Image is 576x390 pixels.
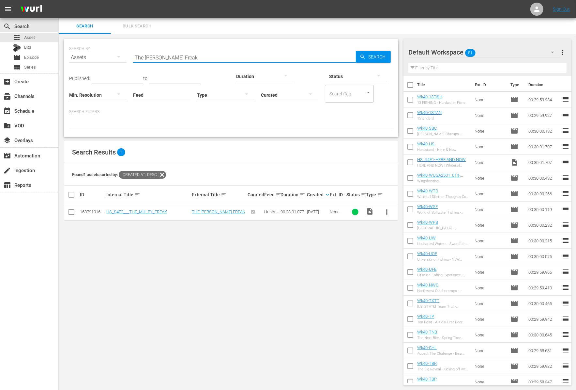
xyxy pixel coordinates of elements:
td: 00:29:59.934 [526,92,562,107]
span: menu [4,5,12,13]
a: Wk40-TP [417,314,434,319]
td: None [472,123,508,139]
span: reorder [562,142,569,150]
span: Episode [510,252,518,260]
span: Episode [510,221,518,229]
a: HS_S4E1-HERE AND NOW [417,157,466,162]
a: Wk40-UW [417,236,436,240]
span: more_vert [383,208,391,216]
span: reorder [562,158,569,166]
div: Wingshooting [GEOGRAPHIC_DATA] - [US_STATE] Ringnecks [417,179,469,183]
div: The Big Reveal - Kicking off with a Jolt [417,367,469,371]
div: 1Standard [417,116,442,121]
div: Whitetail Diaries - Thoughts On Deer Hunting [417,195,469,199]
span: Huntstand Presents [264,209,279,229]
div: Ten Point - A Kid's First Deer [417,320,462,324]
span: reorder [562,205,569,213]
div: Uncharted Waters - Swordfish on light tackle, peacock bass and the [PERSON_NAME] Awards in [GEOGR... [417,242,469,246]
td: 00:29:59.942 [526,311,562,327]
div: Default Workspace [408,43,560,61]
td: 00:30:00.465 [526,296,562,311]
div: 168791016 [80,209,104,214]
span: Episode [510,315,518,323]
td: None [472,358,508,374]
span: Reports [3,181,11,189]
span: Episode [510,111,518,119]
span: to [143,76,147,81]
a: Wk40-WTD [417,188,438,193]
img: ans4CAIJ8jUAAAAAAAAAAAAAAAAAAAAAAAAgQb4GAAAAAAAAAAAAAAAAAAAAAAAAJMjXAAAAAAAAAAAAAAAAAAAAAAAAgAT5G... [16,2,47,17]
a: Wk40-TBR [417,361,437,366]
td: None [472,343,508,358]
div: Assets [69,48,127,67]
td: None [472,154,508,170]
td: 00:30:01.707 [526,139,562,154]
span: Episode [510,362,518,370]
span: Video [510,158,518,166]
td: 00:30:00.119 [526,202,562,217]
span: reorder [562,331,569,338]
a: Wk40-WPB [417,220,438,225]
a: Wk40-HS [417,141,434,146]
a: Wk40-CHL [417,345,437,350]
td: 00:30:00.645 [526,327,562,343]
span: Series [13,64,21,72]
p: Search Filters: [69,109,393,115]
td: None [472,233,508,249]
span: 1 [117,148,125,156]
a: Wk40-TXTT [417,298,439,303]
td: 00:30:00.432 [526,170,562,186]
td: 00:29:59.965 [526,264,562,280]
td: None [472,374,508,390]
span: Schedule [3,107,11,115]
td: 00:30:00.232 [526,217,562,233]
td: 00:30:00.132 [526,123,562,139]
div: Ext. ID [330,192,344,197]
span: Search Results [72,148,116,156]
span: reorder [562,236,569,244]
span: Published: [69,76,90,81]
td: None [472,327,508,343]
span: reorder [562,252,569,260]
span: Overlays [3,137,11,144]
td: 00:29:58.347 [526,374,562,390]
span: Create [3,78,11,86]
div: None [330,209,344,214]
td: None [472,249,508,264]
div: Created [307,191,328,199]
span: Episode [510,378,518,386]
span: sort [361,192,367,198]
span: reorder [562,378,569,385]
div: Huntstand - Here & Now [417,148,456,152]
td: 00:29:58.681 [526,343,562,358]
a: Sign Out [553,7,570,12]
span: Episode [510,96,518,104]
button: Search [356,51,391,63]
div: Status [346,191,364,199]
td: 00:30:01.707 [526,154,562,170]
div: Curated [248,192,262,197]
div: Internal Title [106,191,190,199]
span: reorder [562,127,569,135]
div: Feed [264,191,279,199]
span: reorder [562,268,569,276]
td: None [472,280,508,296]
th: Duration [524,76,564,94]
td: 00:30:00.266 [526,186,562,202]
div: Bits [13,44,21,52]
span: Episode [510,300,518,307]
span: Episode [510,347,518,354]
span: 81 [465,46,476,60]
div: Northwest Outdoorsmen - Nighttime [GEOGRAPHIC_DATA] [417,289,469,293]
span: reorder [562,346,569,354]
div: HERE AND NOW | Whitetail Hunting Camp in [US_STATE] [417,163,469,168]
a: Wk40-1STAN [417,110,442,115]
td: 00:30:00.075 [526,249,562,264]
div: World of Saltwater Fishing - Mahi & Pasta [417,210,469,215]
td: 00:29:59.927 [526,107,562,123]
span: Asset [13,34,21,41]
span: Asset [24,34,35,41]
td: None [472,170,508,186]
span: reorder [562,315,569,323]
span: Episode [510,190,518,198]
